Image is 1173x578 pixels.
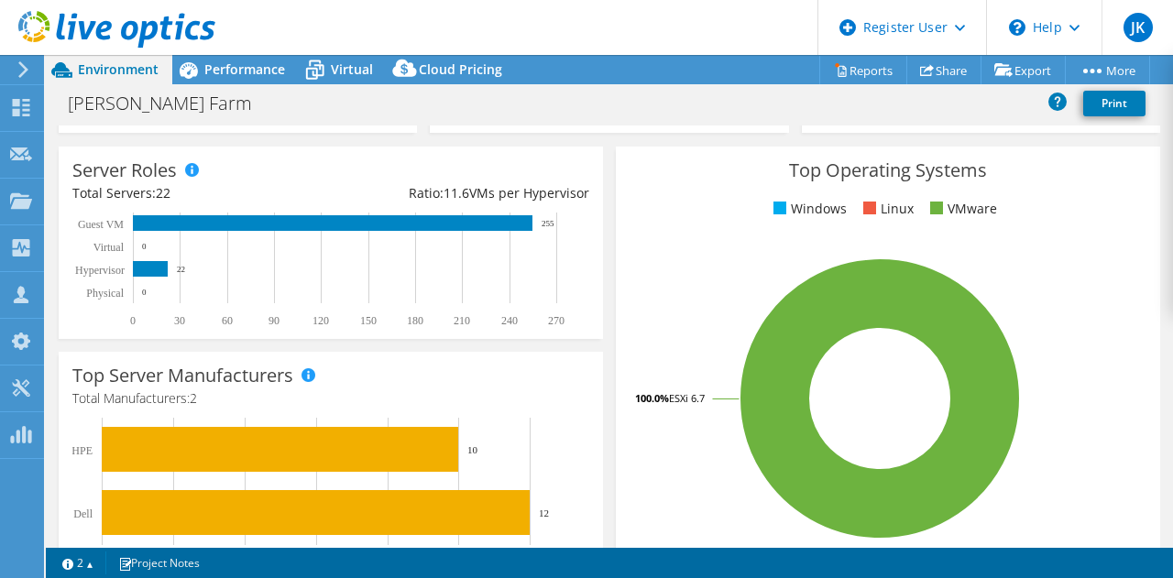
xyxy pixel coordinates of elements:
text: Guest VM [78,218,124,231]
a: Project Notes [105,551,213,574]
text: Hypervisor [75,264,125,277]
a: Print [1083,91,1146,116]
tspan: ESXi 6.7 [669,391,705,405]
text: 22 [177,265,185,274]
li: Linux [859,199,914,219]
li: VMware [926,199,997,219]
text: Dell [73,507,93,520]
a: More [1065,56,1150,84]
span: Virtual [331,60,373,78]
div: Total Servers: [72,183,331,203]
h3: Top Operating Systems [630,160,1146,180]
span: Performance [204,60,285,78]
a: Export [981,56,1066,84]
text: 120 [312,314,329,327]
tspan: 100.0% [635,391,669,405]
text: 0 [142,242,147,251]
text: 30 [174,314,185,327]
h1: [PERSON_NAME] Farm [60,93,280,114]
li: Windows [769,199,847,219]
text: Virtual [93,241,125,254]
text: 240 [501,314,518,327]
h3: Top Server Manufacturers [72,365,293,386]
span: 11.6 [444,184,469,202]
span: 2 [190,389,197,407]
a: Share [906,56,981,84]
text: Physical [86,287,124,300]
svg: \n [1009,19,1025,36]
text: 180 [407,314,423,327]
span: Cloud Pricing [419,60,502,78]
text: 12 [539,507,549,518]
a: Reports [819,56,907,84]
text: 255 [542,219,554,228]
span: Environment [78,60,159,78]
span: 22 [156,184,170,202]
span: JK [1124,13,1153,42]
text: 10 [467,444,478,455]
text: 210 [454,314,470,327]
div: Ratio: VMs per Hypervisor [331,183,589,203]
h4: Total Manufacturers: [72,388,589,409]
text: HPE [71,444,93,457]
text: 270 [548,314,565,327]
text: 150 [360,314,377,327]
text: 0 [130,314,136,327]
text: 0 [142,288,147,297]
text: 60 [222,314,233,327]
a: 2 [49,551,106,574]
text: 90 [269,314,280,327]
h3: Server Roles [72,160,177,180]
